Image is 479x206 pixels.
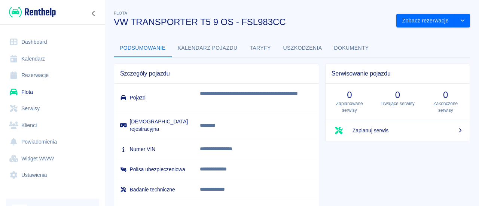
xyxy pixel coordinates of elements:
span: Serwisowanie pojazdu [332,70,464,77]
button: Kalendarz pojazdu [172,39,244,57]
h6: Numer VIN [120,145,188,153]
h6: Badanie techniczne [120,186,188,193]
button: Taryfy [244,39,277,57]
h3: 0 [332,90,367,100]
span: Zaplanuj serwis [353,127,464,135]
button: Zwiń nawigację [88,9,99,18]
a: Rezerwacje [6,67,99,84]
button: Uszkodzenia [277,39,328,57]
a: Widget WWW [6,150,99,167]
button: Dokumenty [328,39,375,57]
a: 0Zakończone serwisy [422,84,470,120]
p: Zaplanowane serwisy [332,100,367,114]
a: Renthelp logo [6,6,56,18]
a: Kalendarz [6,50,99,67]
h6: Polisa ubezpieczeniowa [120,166,188,173]
a: Ustawienia [6,167,99,184]
h6: [DEMOGRAPHIC_DATA] rejestracyjna [120,118,188,133]
a: Klienci [6,117,99,134]
a: Flota [6,84,99,101]
h3: 0 [428,90,464,100]
p: Trwające serwisy [379,100,415,107]
p: Zakończone serwisy [428,100,464,114]
button: Zobacz rezerwacje [396,14,455,28]
img: Renthelp logo [9,6,56,18]
h3: VW TRANSPORTER T5 9 OS - FSL983CC [114,17,390,27]
span: Flota [114,11,127,15]
a: Powiadomienia [6,133,99,150]
a: Zaplanuj serwis [326,120,470,141]
button: drop-down [455,14,470,28]
a: 0Trwające serwisy [373,84,421,113]
a: 0Zaplanowane serwisy [326,84,373,120]
a: Dashboard [6,34,99,50]
h3: 0 [379,90,415,100]
button: Podsumowanie [114,39,172,57]
span: Szczegóły pojazdu [120,70,313,77]
h6: Pojazd [120,94,188,101]
a: Serwisy [6,100,99,117]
